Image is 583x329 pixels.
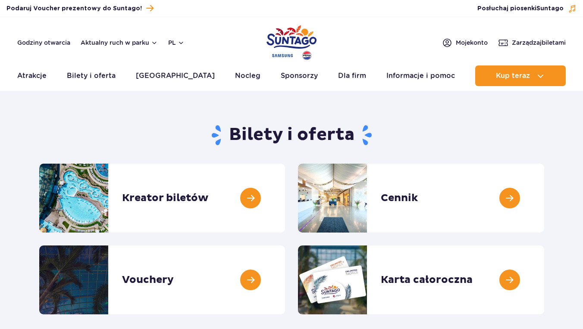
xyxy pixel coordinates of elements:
button: Aktualny ruch w parku [81,39,158,46]
button: Kup teraz [475,65,566,86]
a: Bilety i oferta [67,65,116,86]
a: Zarządzajbiletami [498,37,566,48]
span: Zarządzaj biletami [512,38,566,47]
button: Posłuchaj piosenkiSuntago [477,4,577,13]
a: Podaruj Voucher prezentowy do Suntago! [6,3,154,14]
span: Posłuchaj piosenki [477,4,564,13]
span: Kup teraz [496,72,530,80]
a: Sponsorzy [281,65,318,86]
a: [GEOGRAPHIC_DATA] [136,65,215,86]
h1: Bilety i oferta [39,124,544,146]
a: Mojekonto [442,37,488,48]
a: Dla firm [338,65,366,86]
a: Informacje i pomoc [386,65,455,86]
a: Nocleg [235,65,260,86]
span: Moje konto [456,38,488,47]
a: Godziny otwarcia [17,38,70,47]
button: pl [168,38,185,47]
span: Suntago [536,6,564,12]
a: Park of Poland [266,22,317,61]
span: Podaruj Voucher prezentowy do Suntago! [6,4,142,13]
a: Atrakcje [17,65,47,86]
